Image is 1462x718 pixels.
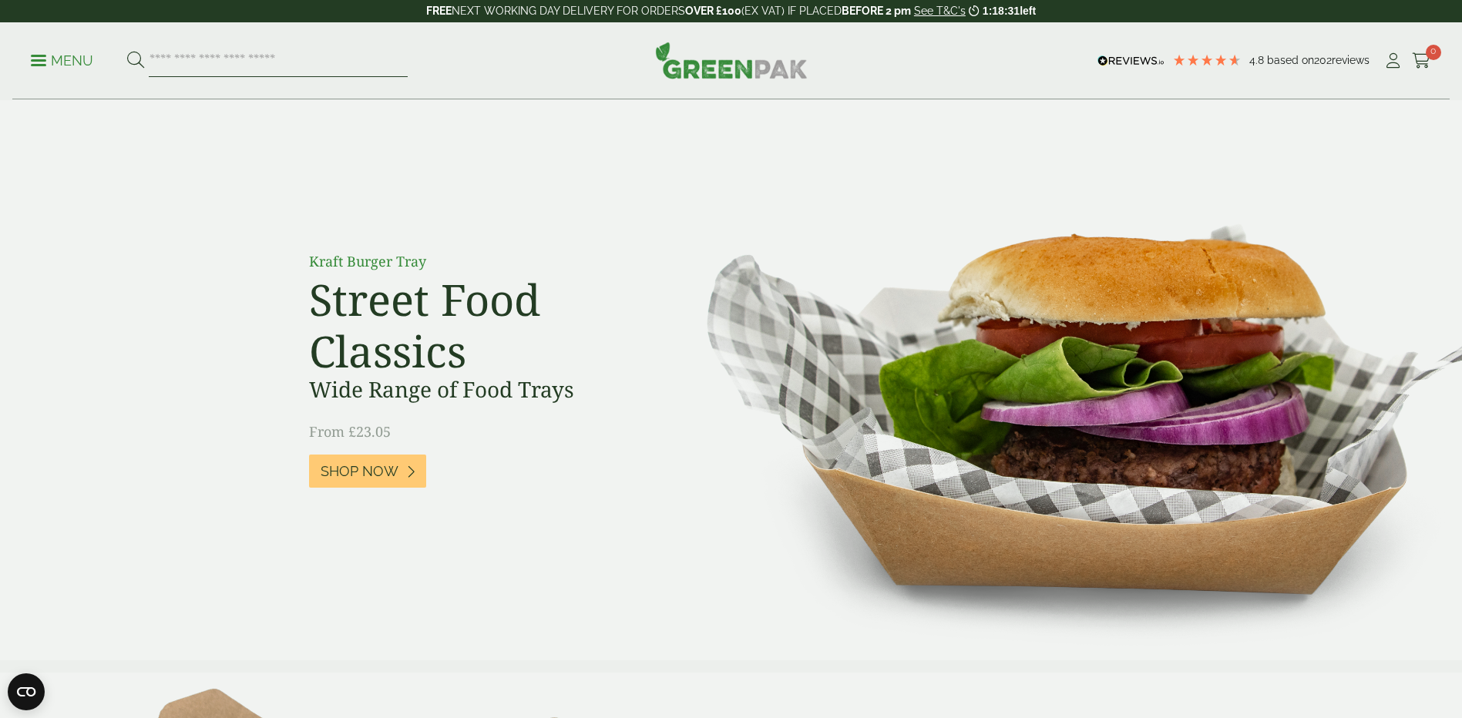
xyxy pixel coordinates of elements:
button: Open CMP widget [8,673,45,710]
strong: BEFORE 2 pm [842,5,911,17]
i: Cart [1412,53,1431,69]
span: reviews [1332,54,1370,66]
span: 202 [1314,54,1332,66]
i: My Account [1383,53,1403,69]
span: left [1020,5,1036,17]
div: 4.79 Stars [1172,53,1242,67]
a: Shop Now [309,455,426,488]
img: REVIEWS.io [1097,55,1165,66]
img: GreenPak Supplies [655,42,808,79]
h3: Wide Range of Food Trays [309,377,656,403]
p: Menu [31,52,93,70]
a: 0 [1412,49,1431,72]
span: 1:18:31 [983,5,1020,17]
span: 0 [1426,45,1441,60]
h2: Street Food Classics [309,273,656,377]
p: Kraft Burger Tray [309,251,656,272]
strong: FREE [426,5,452,17]
img: Street Food Classics [658,100,1462,660]
a: Menu [31,52,93,67]
strong: OVER £100 [685,5,741,17]
span: Based on [1267,54,1314,66]
span: 4.8 [1249,54,1267,66]
span: Shop Now [321,463,398,480]
span: From £23.05 [309,422,391,441]
a: See T&C's [914,5,966,17]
